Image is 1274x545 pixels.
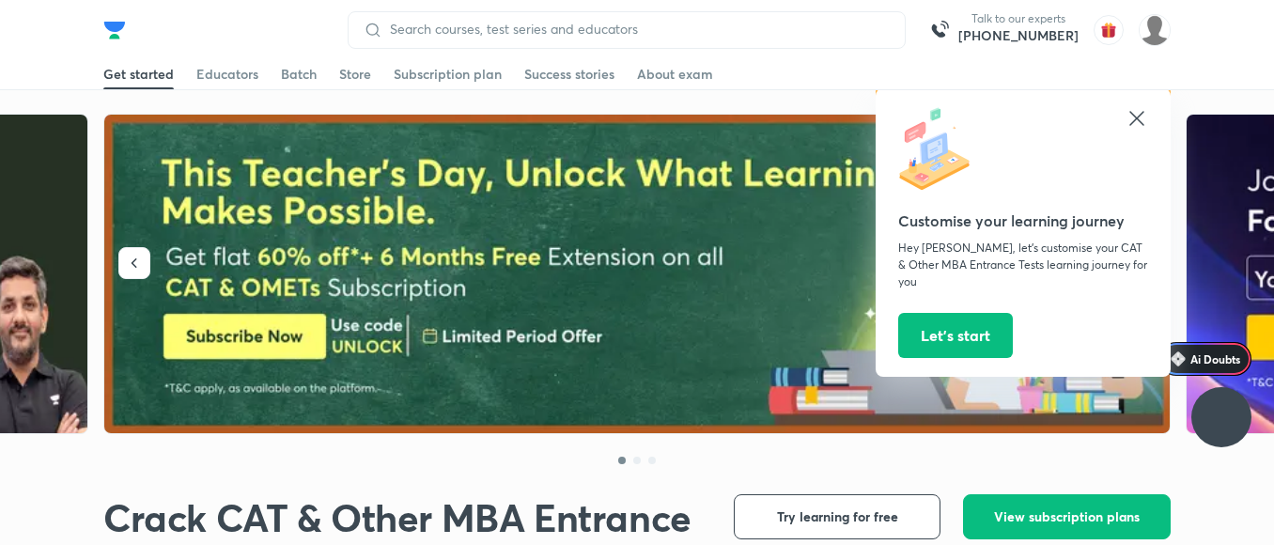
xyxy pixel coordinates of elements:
[394,59,502,89] a: Subscription plan
[339,59,371,89] a: Store
[339,65,371,84] div: Store
[1159,342,1251,376] a: Ai Doubts
[898,210,1148,232] h5: Customise your learning journey
[958,26,1079,45] a: [PHONE_NUMBER]
[963,494,1171,539] button: View subscription plans
[734,494,940,539] button: Try learning for free
[898,240,1148,290] p: Hey [PERSON_NAME], let’s customise your CAT & Other MBA Entrance Tests learning journey for you
[637,59,713,89] a: About exam
[898,313,1013,358] button: Let’s start
[103,65,174,84] div: Get started
[777,507,898,526] span: Try learning for free
[281,59,317,89] a: Batch
[103,59,174,89] a: Get started
[1094,15,1124,45] img: avatar
[281,65,317,84] div: Batch
[1171,351,1186,366] img: Icon
[994,507,1140,526] span: View subscription plans
[103,19,126,41] img: Company Logo
[196,59,258,89] a: Educators
[921,11,958,49] img: call-us
[637,65,713,84] div: About exam
[1139,14,1171,46] img: chirag
[524,59,614,89] a: Success stories
[898,107,983,192] img: icon
[524,65,614,84] div: Success stories
[394,65,502,84] div: Subscription plan
[958,11,1079,26] p: Talk to our experts
[196,65,258,84] div: Educators
[382,22,890,37] input: Search courses, test series and educators
[1190,351,1240,366] span: Ai Doubts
